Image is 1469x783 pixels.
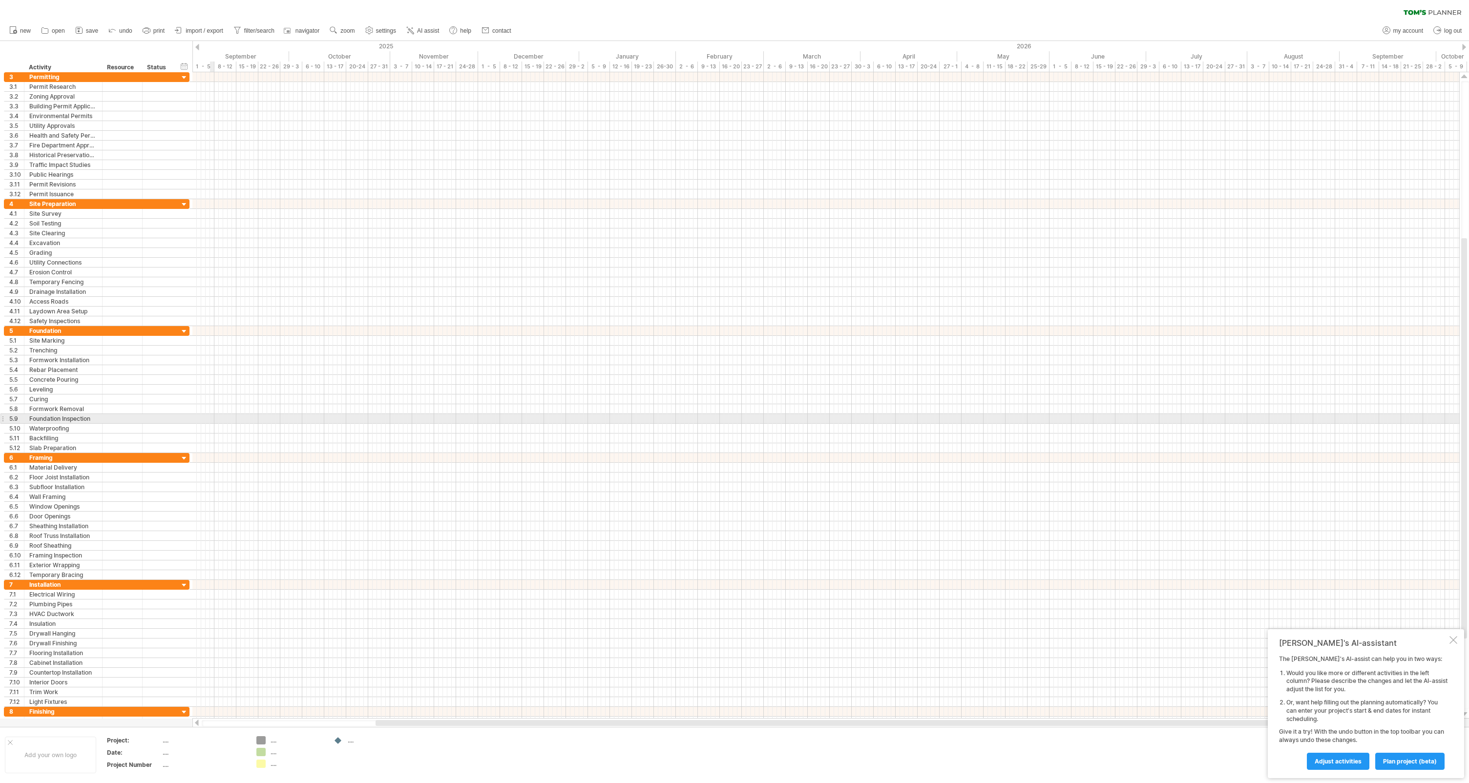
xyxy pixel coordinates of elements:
div: 6.11 [9,560,24,570]
div: Installation [29,580,97,589]
div: Site Survey [29,209,97,218]
a: import / export [172,24,226,37]
div: 7.11 [9,687,24,697]
div: .... [163,761,245,769]
div: Floor Joist Installation [29,473,97,482]
div: February 2026 [676,51,764,62]
div: .... [271,748,324,756]
span: zoom [340,27,355,34]
div: 14 - 18 [1379,62,1401,72]
div: Excavation [29,238,97,247]
span: print [153,27,165,34]
div: 9 - 13 [698,62,720,72]
div: Building Permit Application [29,102,97,111]
div: 4.12 [9,316,24,326]
div: Drainage Installation [29,287,97,296]
div: January 2026 [579,51,676,62]
div: Window Openings [29,502,97,511]
div: Material Delivery [29,463,97,472]
a: navigator [282,24,322,37]
div: 3.5 [9,121,24,130]
div: Wall Framing [29,492,97,501]
span: contact [492,27,511,34]
div: Waterproofing [29,424,97,433]
div: 3.6 [9,131,24,140]
div: 8 [9,707,24,716]
div: Permit Revisions [29,180,97,189]
div: Site Clearing [29,228,97,238]
div: .... [271,760,324,768]
div: 13 - 17 [1181,62,1203,72]
div: Project: [107,736,161,744]
div: 6.10 [9,551,24,560]
div: Date: [107,748,161,757]
div: 6.7 [9,521,24,531]
div: 12 - 16 [610,62,632,72]
div: 5 [9,326,24,335]
a: print [140,24,168,37]
div: 3.10 [9,170,24,179]
div: Trenching [29,346,97,355]
div: 19 - 23 [632,62,654,72]
span: undo [119,27,132,34]
div: 3 [9,72,24,82]
div: September 2025 [192,51,289,62]
div: 3.4 [9,111,24,121]
div: Soil Testing [29,219,97,228]
div: Utility Connections [29,258,97,267]
div: 5.5 [9,375,24,384]
div: HVAC Ductwork [29,609,97,618]
div: April 2026 [860,51,957,62]
div: 4.9 [9,287,24,296]
div: Utility Approvals [29,121,97,130]
div: 3.12 [9,189,24,199]
div: 7.9 [9,668,24,677]
div: 7.3 [9,609,24,618]
div: Drywall Finishing [29,639,97,648]
div: 16 - 20 [808,62,830,72]
a: filter/search [231,24,277,37]
div: 20-24 [346,62,368,72]
div: 8.1 [9,717,24,726]
div: August 2026 [1247,51,1340,62]
div: 27 - 1 [940,62,962,72]
span: log out [1444,27,1462,34]
a: help [447,24,474,37]
div: 7 - 11 [1357,62,1379,72]
div: Backfilling [29,433,97,443]
div: Add your own logo [5,737,96,773]
a: plan project (beta) [1375,753,1445,770]
a: Adjust activities [1307,753,1369,770]
div: 7.2 [9,599,24,609]
span: plan project (beta) [1383,758,1437,765]
div: 4.1 [9,209,24,218]
div: 23 - 27 [742,62,764,72]
div: 4.10 [9,297,24,306]
div: Framing [29,453,97,462]
div: Roof Sheathing [29,541,97,550]
div: 4 [9,199,24,208]
div: Insulation [29,619,97,628]
div: 3.8 [9,150,24,160]
div: 15 - 19 [236,62,258,72]
div: Foundation Inspection [29,414,97,423]
div: July 2026 [1146,51,1247,62]
div: 8 - 12 [500,62,522,72]
div: 13 - 17 [324,62,346,72]
a: open [39,24,68,37]
div: 2 - 6 [764,62,786,72]
div: 3.7 [9,141,24,150]
div: 11 - 15 [984,62,1006,72]
div: 4.7 [9,268,24,277]
div: 6.3 [9,482,24,492]
span: AI assist [417,27,439,34]
div: 30 - 3 [852,62,874,72]
a: undo [106,24,135,37]
div: Resource [107,62,137,72]
div: 1 - 5 [1049,62,1071,72]
div: November 2025 [390,51,478,62]
div: Subfloor Installation [29,482,97,492]
div: 21 - 25 [1401,62,1423,72]
a: zoom [327,24,357,37]
div: 22 - 26 [1115,62,1137,72]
